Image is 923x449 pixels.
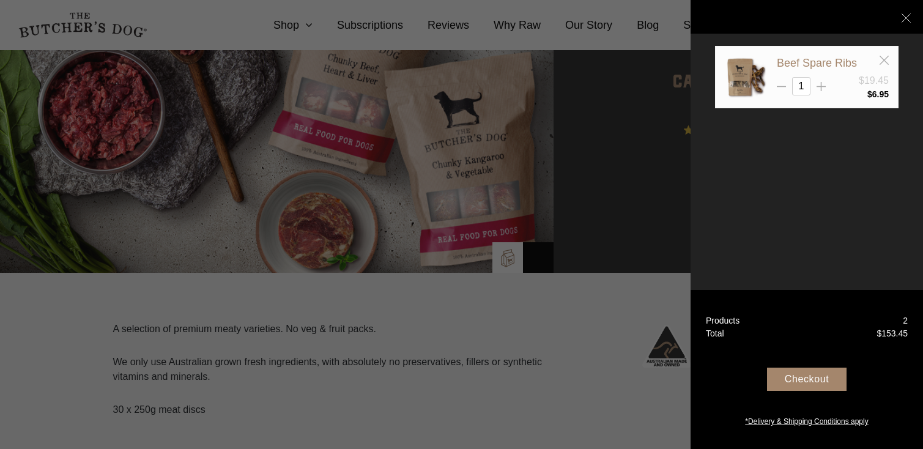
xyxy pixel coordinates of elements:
span: $ [867,89,872,99]
a: Beef Spare Ribs [777,57,857,69]
div: Total [706,327,724,340]
a: *Delivery & Shipping Conditions apply [691,413,923,427]
a: Products 2 Total $153.45 Checkout [691,290,923,449]
div: 2 [903,314,908,327]
img: Beef Spare Ribs [725,56,768,98]
bdi: 153.45 [877,328,908,338]
span: $ [877,328,881,338]
div: Checkout [767,368,847,391]
div: Products [706,314,740,327]
bdi: 6.95 [867,89,889,99]
div: $19.45 [859,73,889,88]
